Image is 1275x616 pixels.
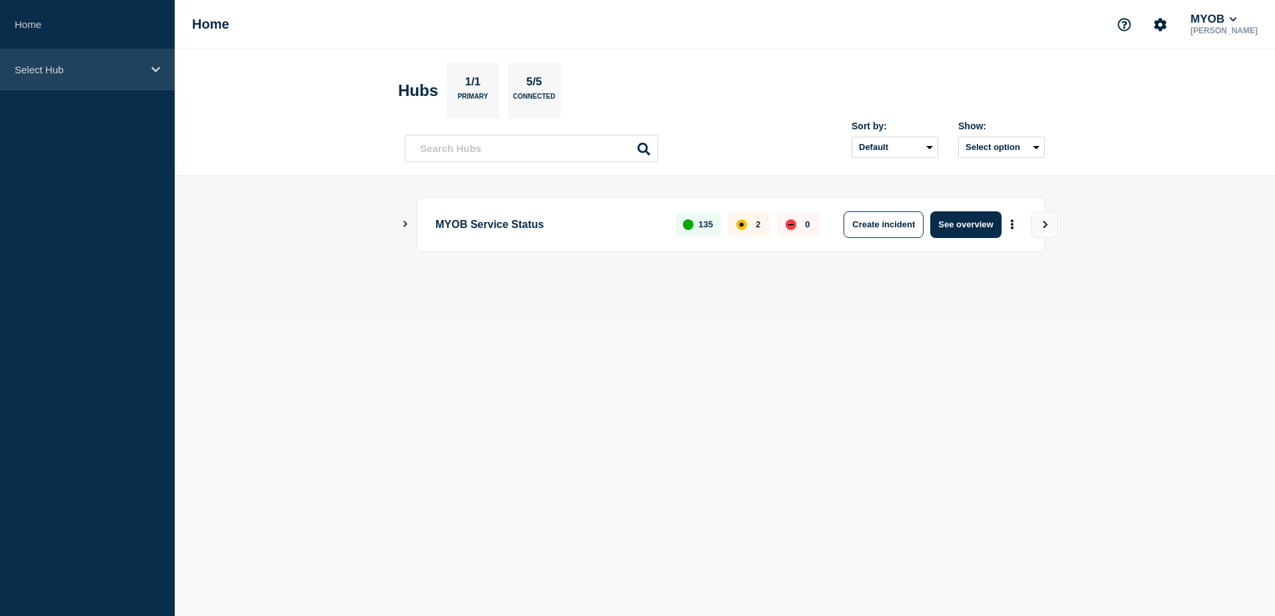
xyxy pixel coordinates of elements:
[1110,11,1138,39] button: Support
[958,121,1045,131] div: Show:
[192,17,229,32] h1: Home
[1031,211,1058,238] button: View
[786,219,796,230] div: down
[398,81,438,100] h2: Hubs
[736,219,747,230] div: affected
[435,211,660,238] p: MYOB Service Status
[683,219,694,230] div: up
[844,211,924,238] button: Create incident
[521,75,547,93] p: 5/5
[1004,212,1021,237] button: More actions
[756,219,760,229] p: 2
[402,219,409,229] button: Show Connected Hubs
[405,135,658,162] input: Search Hubs
[805,219,810,229] p: 0
[852,137,938,158] select: Sort by
[1188,26,1260,35] p: [PERSON_NAME]
[930,211,1001,238] button: See overview
[457,93,488,107] p: Primary
[460,75,486,93] p: 1/1
[1188,13,1240,26] button: MYOB
[852,121,938,131] div: Sort by:
[513,93,555,107] p: Connected
[1146,11,1174,39] button: Account settings
[15,64,143,75] p: Select Hub
[699,219,714,229] p: 135
[958,137,1045,158] button: Select option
